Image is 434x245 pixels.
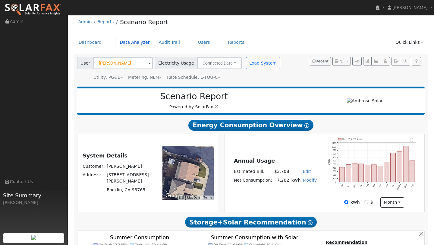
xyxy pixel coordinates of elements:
button: PDF [332,57,351,65]
text: 0 [335,181,336,183]
a: Admin [78,19,92,24]
u: System Details [83,153,127,159]
rect: onclick="" [352,163,357,182]
text: 1000 [332,146,336,148]
text: 400 [333,167,336,169]
img: Google [164,192,184,200]
button: Login As [381,57,390,65]
u: Annual Usage [234,158,275,164]
button: Settings [401,57,410,65]
u: Recommendation [326,240,367,245]
td: 7,282 [273,176,290,185]
text: 800 [333,153,336,155]
img: retrieve [31,235,36,240]
button: Connected Data [197,57,242,69]
label: kWh [351,199,360,205]
text: Feb [366,184,369,188]
td: kWh [290,176,302,185]
a: Audit Trail [154,37,184,48]
span: Alias: HETOUC [167,75,220,80]
i: Show Help [304,123,309,128]
input: kWh [344,200,348,204]
text: kWh [328,159,331,165]
text: 900 [333,149,336,151]
span: PDF [335,59,346,63]
img: SolarFax [5,3,61,16]
a: Modify [303,178,317,183]
rect: onclick="" [339,167,344,182]
rect: onclick="" [378,166,383,182]
text: 1100 [332,142,336,144]
text: 100 [333,177,336,180]
text: 500 [333,163,336,165]
button: Recent [310,57,331,65]
text: Dec [353,183,357,188]
button: Edit User [363,57,372,65]
rect: onclick="" [410,161,415,182]
input: $ [364,200,368,204]
button: Load System [246,57,280,69]
text: Summer Consumption [110,235,169,241]
rect: onclick="" [346,164,351,182]
span: Energy Consumption Overview [188,120,313,131]
button: month [380,197,404,208]
td: [STREET_ADDRESS][PERSON_NAME] [106,171,156,186]
text: 300 [333,170,336,172]
a: Dashboard [74,37,106,48]
a: Quick Links [391,37,428,48]
text: Sep [410,184,414,188]
button: Generate Report Link [352,57,362,65]
a: Terms (opens in new tab) [203,196,212,199]
text: Mar [372,183,376,188]
a: Reports [224,37,249,48]
button: Export Interval Data [392,57,401,65]
text: 600 [333,160,336,162]
text: Pull 7,282 kWh [342,138,363,141]
td: $3,708 [273,167,290,176]
rect: onclick="" [391,153,396,182]
span: Storage+Solar Recommendation [185,217,316,227]
span: Electricity Usage [155,57,197,69]
button: Keyboard shortcuts [179,196,184,200]
td: Estimated Bill: [233,167,273,176]
text: 700 [333,156,336,158]
rect: onclick="" [384,162,389,182]
a: Scenario Report [120,18,168,26]
span: Site Summary [3,191,64,199]
span: [PERSON_NAME] [392,5,428,10]
text: 200 [333,174,336,176]
a: Reports [97,19,114,24]
td: Net Consumption: [233,176,273,185]
rect: onclick="" [397,151,402,182]
input: Select a User [93,57,153,69]
img: Ambrose Solar [347,98,383,104]
td: [PERSON_NAME] [106,162,156,171]
rect: onclick="" [371,165,376,182]
div: Powered by SolarFax ® [80,91,308,110]
rect: onclick="" [365,165,370,182]
a: Help Link [412,57,421,65]
td: Customer: [82,162,106,171]
text: Jan [359,184,363,188]
td: Rocklin, CA 95765 [106,186,156,194]
rect: onclick="" [359,164,364,182]
text: Aug [404,184,407,188]
button: Map Data [187,196,200,200]
div: Utility: PG&E [93,74,123,81]
rect: onclick="" [403,146,408,182]
text: Apr [379,183,382,188]
div: [PERSON_NAME] [3,199,64,206]
text: May [385,183,388,188]
text:  [410,138,414,142]
text: Nov [346,183,350,188]
button: Multi-Series Graph [371,57,381,65]
text: Oct [340,184,344,188]
h2: Scenario Report [83,91,305,102]
text: Summer Consumption with Solar [211,235,298,241]
a: Open this area in Google Maps (opens a new window) [164,192,184,200]
i: Show Help [308,220,313,225]
a: Edit [303,169,311,174]
text: [DATE] [396,184,401,191]
span: User [77,57,94,69]
div: Metering: NEM [128,74,162,81]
